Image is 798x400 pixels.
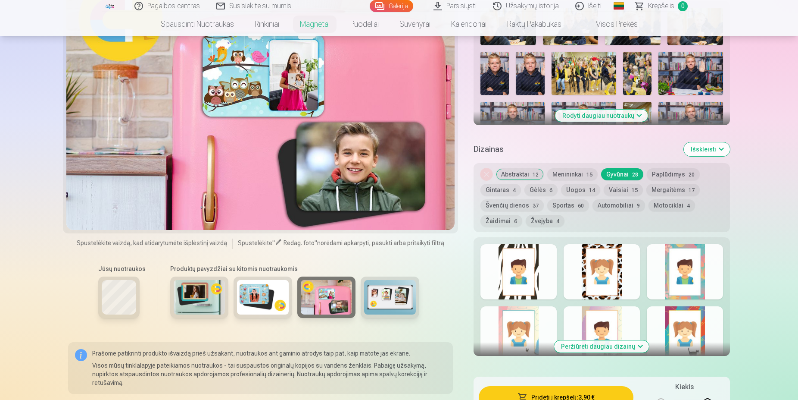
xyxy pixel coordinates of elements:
button: Gėlės6 [524,184,558,196]
p: Prašome patikrinti produkto išvaizdą prieš užsakant, nuotraukos ant gaminio atrodys taip pat, kai... [92,349,446,358]
span: " [315,239,317,246]
h6: Jūsų nuotraukos [98,265,146,273]
button: Žaidimai6 [480,215,522,227]
a: Spausdinti nuotraukas [150,12,244,36]
span: 20 [689,172,695,178]
span: " [272,239,275,246]
button: Švenčių dienos37 [480,199,544,211]
button: Sportas60 [547,199,589,211]
span: 0 [678,1,688,11]
span: 28 [632,172,638,178]
button: Mergaitėms17 [646,184,700,196]
p: Visos mūsų tinklalapyje pateikiamos nuotraukos - tai suspaustos originalų kopijos su vandens ženk... [92,361,446,387]
button: Abstraktai12 [496,168,544,180]
button: Motociklai4 [648,199,695,211]
img: /fa2 [105,3,115,9]
a: Suvenyrai [389,12,441,36]
a: Kalendoriai [441,12,497,36]
button: Rodyti daugiau nuotraukų [555,110,648,122]
span: 15 [632,187,638,193]
button: Menininkai15 [547,168,598,180]
h5: Kiekis [675,382,694,392]
button: Vaisiai15 [604,184,643,196]
span: 60 [578,203,584,209]
h5: Dizainas [474,143,677,155]
button: Uogos14 [561,184,600,196]
a: Rinkiniai [244,12,290,36]
span: 4 [513,187,516,193]
span: 4 [687,203,690,209]
span: 17 [689,187,695,193]
span: 9 [637,203,640,209]
span: Krepšelis [648,1,674,11]
button: Paplūdimys20 [647,168,700,180]
button: Automobiliai9 [592,199,645,211]
a: Magnetai [290,12,340,36]
button: Gintaras4 [480,184,521,196]
button: Išskleisti [684,142,730,156]
span: 12 [533,172,539,178]
a: Puodeliai [340,12,389,36]
span: 37 [533,203,539,209]
span: Spustelėkite vaizdą, kad atidarytumėte išplėstinį vaizdą [77,239,227,247]
span: 15 [586,172,592,178]
span: 6 [514,218,517,224]
span: Redag. foto [284,239,315,246]
span: 14 [589,187,595,193]
span: 4 [556,218,559,224]
span: Spustelėkite [238,239,272,246]
h6: Produktų pavyzdžiai su kitomis nuotraukomis [167,265,423,273]
button: Gyvūnai28 [601,168,643,180]
a: Raktų pakabukas [497,12,572,36]
a: Visos prekės [572,12,648,36]
span: 6 [549,187,552,193]
button: Peržiūrėti daugiau dizainų [554,340,649,353]
button: Žvejyba4 [526,215,564,227]
span: norėdami apkarpyti, pasukti arba pritaikyti filtrą [317,239,444,246]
